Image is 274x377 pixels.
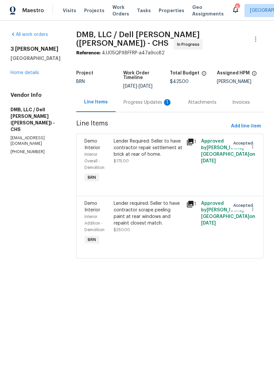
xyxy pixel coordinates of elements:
span: Approved by [PERSON_NAME][GEOGRAPHIC_DATA] on [201,201,255,226]
div: Invoices [232,99,250,106]
span: Accepted [233,202,256,209]
span: $425.00 [170,79,189,84]
span: DMB, LLC / Dell [PERSON_NAME] ([PERSON_NAME]) - CHS [76,31,200,47]
span: Interior Overall - Demolition [84,152,104,170]
h2: 3 [PERSON_NAME] [11,46,60,52]
a: All work orders [11,32,48,37]
b: Reference: [76,51,101,55]
span: Demo Interior [84,139,100,150]
h5: DMB, LLC / Dell [PERSON_NAME] ([PERSON_NAME]) - CHS [11,106,60,133]
span: Approved by [PERSON_NAME][GEOGRAPHIC_DATA] on [201,139,255,163]
div: [PERSON_NAME] [217,79,264,84]
span: Line Items [76,120,228,132]
h5: Work Order Timeline [123,71,170,80]
div: 9 [235,4,240,11]
span: [DATE] [139,84,152,89]
button: Add line item [228,120,263,132]
div: 1 [164,99,171,106]
h5: [GEOGRAPHIC_DATA] [11,55,60,62]
span: [DATE] [201,159,216,163]
div: 1 [186,200,197,208]
div: Progress Updates [124,99,172,106]
span: $175.00 [114,159,129,163]
div: 1 [186,138,197,146]
span: Tasks [137,8,151,13]
span: - [123,84,152,89]
span: BRN [85,236,99,243]
span: BRN [85,174,99,181]
span: Properties [159,7,184,14]
h5: Project [76,71,93,75]
span: BRN [76,79,85,84]
h5: Total Budget [170,71,199,75]
div: Attachments [188,99,217,106]
div: 4JJ05QPX8FFRP-a47a9cc82 [76,50,263,56]
span: [DATE] [201,221,216,226]
a: Home details [11,70,39,75]
span: The total cost of line items that have been proposed by Opendoor. This sum includes line items th... [201,71,207,79]
span: [DATE] [123,84,137,89]
h4: Vendor Info [11,92,60,98]
div: Lender required: Seller to have contractor scrape peeling paint at rear windows and repaint close... [114,200,183,227]
p: [PHONE_NUMBER] [11,149,60,155]
span: Interior Addition - Demolition [84,215,104,232]
span: Maestro [22,7,44,14]
p: [EMAIL_ADDRESS][DOMAIN_NAME] [11,135,60,147]
span: Work Orders [112,4,129,17]
h5: Assigned HPM [217,71,250,75]
span: $250.00 [114,228,130,232]
span: Visits [63,7,76,14]
span: Geo Assignments [192,4,224,17]
span: In Progress [177,41,202,48]
span: The hpm assigned to this work order. [252,71,257,79]
div: Lender Required: Seller to have contractor repair settlement at brick at rear of home. [114,138,183,158]
span: Demo Interior [84,201,100,212]
div: Line Items [84,99,108,105]
span: Projects [84,7,104,14]
span: Accepted [233,140,256,147]
span: Add line item [231,122,261,130]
